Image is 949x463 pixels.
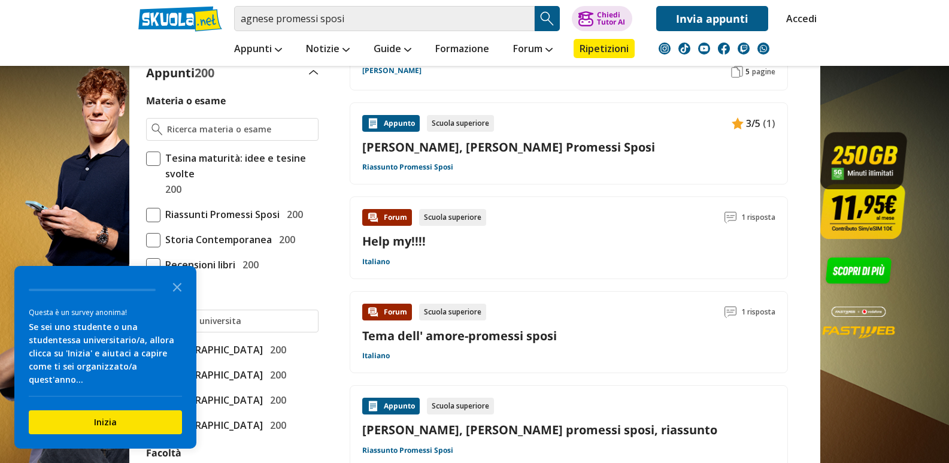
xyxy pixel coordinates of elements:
a: Italiano [362,351,390,361]
a: [PERSON_NAME], [PERSON_NAME] Promessi Sposi [362,139,775,155]
img: youtube [698,43,710,55]
div: Se sei uno studente o una studentessa universitario/a, allora clicca su 'Inizia' e aiutaci a capi... [29,320,182,386]
img: Appunti contenuto [367,400,379,412]
span: 200 [274,232,295,247]
a: Forum [510,39,556,60]
span: 1 risposta [741,209,775,226]
span: 200 [265,367,286,383]
label: Facoltà [146,446,181,459]
button: Search Button [535,6,560,31]
button: Close the survey [165,274,189,298]
span: Storia Contemporanea [160,232,272,247]
span: 200 [238,257,259,273]
img: Appunti contenuto [732,117,744,129]
img: Apri e chiudi sezione [309,70,319,75]
span: 200 [160,181,181,197]
img: instagram [659,43,671,55]
input: Ricerca universita [167,315,313,327]
a: Ripetizioni [574,39,635,58]
a: [PERSON_NAME], [PERSON_NAME] promessi sposi, riassunto [362,422,775,438]
a: Riassunto Promessi Sposi [362,446,453,455]
span: [GEOGRAPHIC_DATA] [160,417,263,433]
img: WhatsApp [757,43,769,55]
div: Forum [362,304,412,320]
div: Scuola superiore [427,398,494,414]
div: Chiedi Tutor AI [597,11,625,26]
a: Italiano [362,257,390,267]
img: Forum contenuto [367,211,379,223]
span: 200 [282,207,303,222]
div: Scuola superiore [419,209,486,226]
span: 5 [745,67,750,77]
span: 200 [265,417,286,433]
a: Guide [371,39,414,60]
div: Appunto [362,115,420,132]
label: Appunti [146,65,214,81]
a: [PERSON_NAME] [362,66,422,75]
img: Pagine [731,66,743,78]
a: Formazione [432,39,492,60]
a: Accedi [786,6,811,31]
span: [GEOGRAPHIC_DATA] [160,367,263,383]
a: Riassunto Promessi Sposi [362,162,453,172]
div: Forum [362,209,412,226]
img: Commenti lettura [724,211,736,223]
input: Ricerca materia o esame [167,123,313,135]
img: Cerca appunti, riassunti o versioni [538,10,556,28]
div: Scuola superiore [419,304,486,320]
span: 3/5 [746,116,760,131]
input: Cerca appunti, riassunti o versioni [234,6,535,31]
img: Ricerca materia o esame [151,123,163,135]
a: Tema dell' amore-promessi sposi [362,328,557,344]
img: tiktok [678,43,690,55]
div: Questa è un survey anonima! [29,307,182,318]
span: 200 [265,392,286,408]
span: pagine [752,67,775,77]
span: Tesina maturità: idee e tesine svolte [160,150,319,181]
span: (1) [763,116,775,131]
span: 200 [265,342,286,358]
img: facebook [718,43,730,55]
img: Appunti contenuto [367,117,379,129]
a: Appunti [231,39,285,60]
a: Notizie [303,39,353,60]
div: Scuola superiore [427,115,494,132]
span: 1 risposta [741,304,775,320]
label: Materia o esame [146,94,226,107]
span: [GEOGRAPHIC_DATA] [160,392,263,408]
button: Inizia [29,410,182,434]
span: Riassunti Promessi Sposi [160,207,280,222]
img: Commenti lettura [724,306,736,318]
div: Survey [14,266,196,449]
a: Invia appunti [656,6,768,31]
img: twitch [738,43,750,55]
span: [GEOGRAPHIC_DATA] [160,342,263,358]
a: Help my!!!! [362,233,426,249]
span: 200 [195,65,214,81]
div: Appunto [362,398,420,414]
img: Forum contenuto [367,306,379,318]
button: ChiediTutor AI [572,6,632,31]
span: Recensioni libri [160,257,235,273]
